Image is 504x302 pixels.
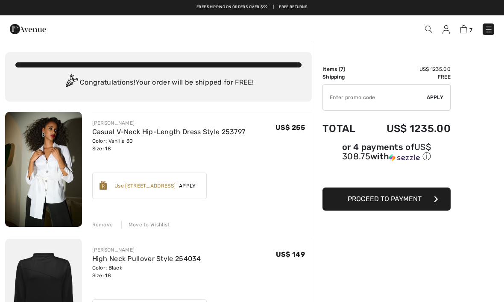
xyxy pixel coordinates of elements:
[273,4,274,10] span: |
[10,24,46,32] a: 1ère Avenue
[92,137,246,152] div: Color: Vanilla 30 Size: 18
[366,65,451,73] td: US$ 1235.00
[92,264,201,279] div: Color: Black Size: 18
[196,4,268,10] a: Free shipping on orders over $99
[322,188,451,211] button: Proceed to Payment
[484,25,493,34] img: Menu
[121,221,170,229] div: Move to Wishlist
[442,25,450,34] img: My Info
[5,112,82,227] img: Casual V-Neck Hip-Length Dress Style 253797
[10,21,46,38] img: 1ère Avenue
[469,27,472,33] span: 7
[176,182,199,190] span: Apply
[275,123,305,132] span: US$ 255
[427,94,444,101] span: Apply
[425,26,432,33] img: Search
[366,114,451,143] td: US$ 1235.00
[92,221,113,229] div: Remove
[323,85,427,110] input: Promo code
[322,73,366,81] td: Shipping
[340,66,343,72] span: 7
[276,250,305,258] span: US$ 149
[279,4,308,10] a: Free Returns
[92,255,201,263] a: High Neck Pullover Style 254034
[460,25,467,33] img: Shopping Bag
[322,165,451,185] iframe: PayPal-paypal
[366,73,451,81] td: Free
[348,195,422,203] span: Proceed to Payment
[92,246,201,254] div: [PERSON_NAME]
[342,142,431,161] span: US$ 308.75
[389,154,420,161] img: Sezzle
[460,24,472,34] a: 7
[322,114,366,143] td: Total
[100,181,107,190] img: Reward-Logo.svg
[322,143,451,162] div: or 4 payments of with
[114,182,176,190] div: Use [STREET_ADDRESS]
[92,119,246,127] div: [PERSON_NAME]
[92,128,246,136] a: Casual V-Neck Hip-Length Dress Style 253797
[15,74,302,91] div: Congratulations! Your order will be shipped for FREE!
[322,65,366,73] td: Items ( )
[63,74,80,91] img: Congratulation2.svg
[322,143,451,165] div: or 4 payments ofUS$ 308.75withSezzle Click to learn more about Sezzle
